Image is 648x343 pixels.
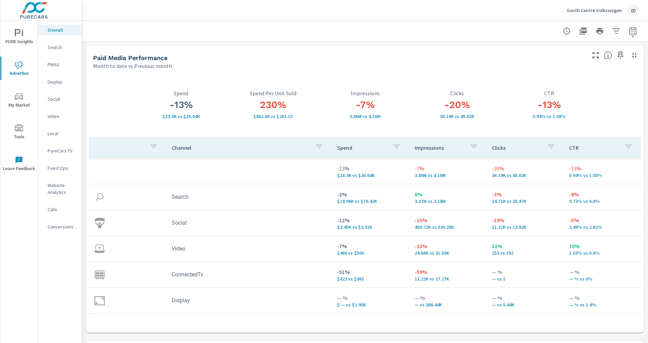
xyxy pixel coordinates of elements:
[38,222,82,232] div: Conversions
[38,204,82,215] div: Calls
[2,124,36,141] span: Tools
[569,268,635,276] p: — %
[135,99,227,111] h3: -13%
[415,302,481,307] p: — vs 388,439
[492,276,558,282] p: — vs 1
[569,302,635,307] p: — % vs 1.4%
[38,42,82,52] div: Search
[93,62,172,70] p: Month to date vs Previous month
[411,114,503,119] p: 36,185 vs 45,018
[337,276,403,282] p: $422 vs $861
[569,173,635,178] p: 0.94% vs 1.08%
[135,114,227,119] p: $23,297 vs $26,638
[492,198,558,204] p: 24,708 vs 25,472
[166,292,332,309] td: Display
[415,276,481,282] p: 11,220 vs 27,269
[48,78,76,85] p: Display
[135,90,227,96] p: Spend
[337,250,403,256] p: $466 vs $500
[569,198,635,204] p: 0.73% vs 0.8%
[492,164,558,173] p: -20%
[227,114,319,119] p: $862.86 vs $261.15
[227,99,319,111] h3: 230%
[38,111,82,121] div: Video
[166,240,332,257] td: Video
[48,130,76,137] p: Local
[2,61,36,78] span: Advertise
[337,242,403,250] p: -7%
[319,114,411,119] p: 3,857,033 vs 4,162,719
[492,173,558,178] p: 36,185 vs 45,018
[415,164,481,173] p: -7%
[48,147,76,154] p: PureCars TV
[38,94,82,104] div: Social
[492,242,558,250] p: 32%
[415,224,481,230] p: 450,718 vs 530,253
[38,146,82,156] div: PureCars TV
[48,44,76,51] p: Search
[503,99,595,111] h3: -13%
[2,156,36,173] span: Leave Feedback
[94,192,105,202] img: icon-search.svg
[337,294,403,302] p: — %
[615,50,626,61] span: Save this to your personalized report
[492,268,558,276] p: — %
[492,294,558,302] p: — %
[227,90,319,96] p: Spend Per Unit Sold
[576,24,590,38] button: "Export Report to PDF"
[48,96,76,102] p: Social
[629,50,640,61] button: Minimize Widget
[609,24,623,38] button: Apply Filters
[569,224,635,230] p: 2.49% vs 2.62%
[38,128,82,139] div: Local
[48,182,76,196] p: Website Analytics
[38,25,82,35] div: Overall
[48,206,76,213] p: Calls
[166,188,332,206] td: Search
[626,24,640,38] button: Select Date Range
[93,54,168,61] h5: Paid Media Performance
[337,216,403,224] p: -12%
[604,51,612,59] span: Understand performance metrics over the selected time range.
[337,198,403,204] p: $18,962 vs $19,420
[569,294,635,302] p: — %
[0,21,38,179] div: nav menu
[569,164,635,173] p: -13%
[415,198,481,204] p: 3,370,439 vs 3,184,927
[337,190,403,198] p: -2%
[567,7,622,13] p: South Centre Volkswagen
[415,190,481,198] p: 6%
[492,144,541,151] p: Clicks
[415,173,481,178] p: 3,857,033 vs 4,162,719
[337,144,387,151] p: Spend
[569,250,635,256] p: 1.03% vs 0.6%
[569,276,635,282] p: — % vs 0%
[415,250,481,256] p: 24,656 vs 31,831
[569,144,619,151] p: CTR
[48,113,76,120] p: Video
[337,224,403,230] p: $3,447 vs $3,907
[569,190,635,198] p: -8%
[411,99,503,111] h3: -20%
[627,4,640,17] div: ID
[590,50,601,61] button: Make Fullscreen
[415,294,481,302] p: — %
[411,90,503,96] p: Clicks
[492,224,558,230] p: 11,224 vs 13,916
[569,242,635,250] p: 70%
[492,302,558,307] p: — vs 5,437
[415,216,481,224] p: -15%
[48,61,76,68] p: PMAX
[48,165,76,171] p: Fixed Ops
[48,27,76,33] p: Overall
[94,295,105,306] img: icon-display.svg
[492,250,558,256] p: 253 vs 192
[94,269,105,280] img: icon-connectedtv.svg
[2,29,36,46] span: PURE Insights
[48,223,76,230] p: Conversions
[492,190,558,198] p: -3%
[94,244,105,254] img: icon-video.svg
[337,164,403,173] p: -13%
[38,59,82,70] div: PMAX
[319,99,411,111] h3: -7%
